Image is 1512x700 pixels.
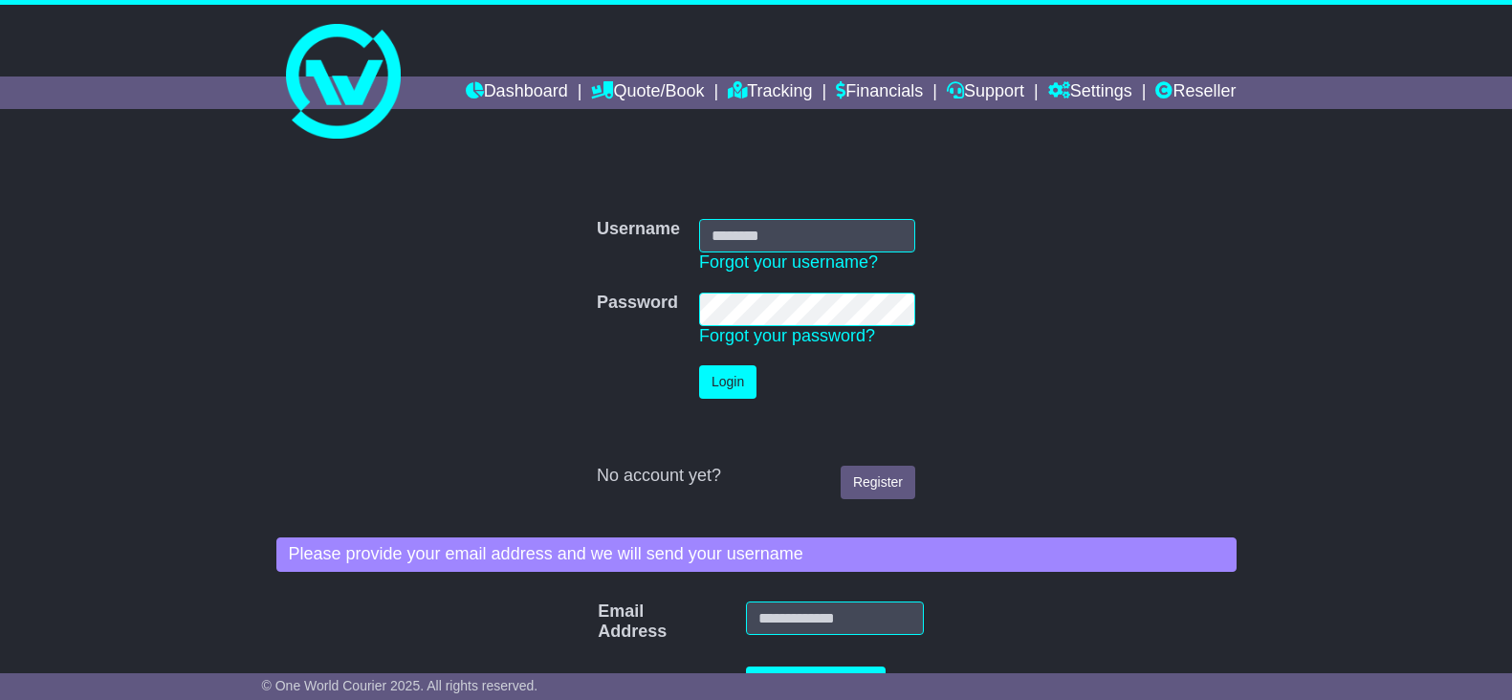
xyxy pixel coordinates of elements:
a: Settings [1048,77,1132,109]
button: Login [699,365,756,399]
button: Recover Username [746,667,887,700]
label: Password [597,293,678,314]
a: Forgot your password? [699,326,875,345]
a: Forgot your username? [699,252,878,272]
div: Please provide your email address and we will send your username [276,537,1237,572]
label: Username [597,219,680,240]
a: Reseller [1155,77,1236,109]
span: © One World Courier 2025. All rights reserved. [262,678,538,693]
a: Support [947,77,1024,109]
div: No account yet? [597,466,915,487]
a: Register [841,466,915,499]
label: Email Address [588,602,623,643]
a: Dashboard [466,77,568,109]
a: Financials [836,77,923,109]
a: Tracking [728,77,812,109]
a: Quote/Book [591,77,704,109]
